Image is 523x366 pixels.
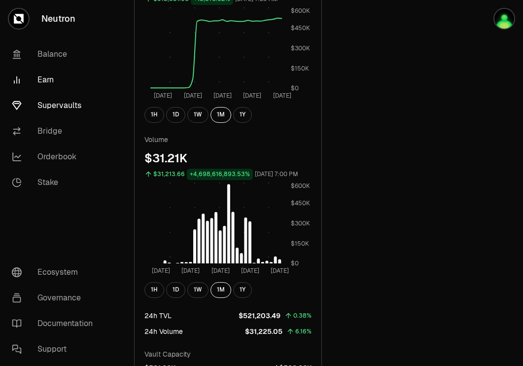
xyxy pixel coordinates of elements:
a: Supervaults [4,93,106,118]
tspan: [DATE] [243,91,261,99]
tspan: $450K [291,24,310,32]
tspan: $0 [291,259,299,267]
button: 1Y [233,107,252,123]
a: Orderbook [4,144,106,170]
a: Bridge [4,118,106,144]
tspan: $0 [291,84,299,92]
button: 1Y [233,282,252,298]
p: $521,203.49 [239,311,280,321]
tspan: $150K [291,239,309,247]
tspan: [DATE] [213,91,232,99]
button: 1D [166,107,185,123]
p: Vault Capacity [144,349,312,359]
a: Earn [4,67,106,93]
div: 6.16% [295,326,312,337]
tspan: [DATE] [211,266,230,274]
button: 1D [166,282,185,298]
a: Ecosystem [4,259,106,285]
tspan: [DATE] [271,266,289,274]
button: 1W [187,107,209,123]
div: $31.21K [144,150,312,166]
button: 1W [187,282,209,298]
tspan: [DATE] [152,266,170,274]
tspan: $150K [291,64,309,72]
a: Documentation [4,311,106,336]
tspan: $300K [291,219,310,227]
tspan: [DATE] [241,266,259,274]
div: +4,698,616,893.53% [187,169,253,180]
p: Volume [144,135,312,145]
tspan: [DATE] [154,91,172,99]
tspan: $600K [291,182,310,189]
img: Atom Staking [494,9,514,29]
div: [DATE] 7:00 PM [255,169,298,180]
div: 0.38% [293,310,312,322]
a: Balance [4,41,106,67]
div: $31,213.66 [153,169,185,180]
tspan: [DATE] [184,91,202,99]
button: 1H [144,107,164,123]
a: Stake [4,170,106,195]
tspan: [DATE] [273,91,291,99]
a: Governance [4,285,106,311]
tspan: $300K [291,44,310,52]
div: 24h TVL [144,311,172,321]
a: Support [4,336,106,362]
button: 1M [210,107,231,123]
tspan: [DATE] [181,266,200,274]
div: 24h Volume [144,327,183,336]
button: 1M [210,282,231,298]
tspan: $450K [291,199,310,207]
tspan: $600K [291,6,310,14]
p: $31,225.05 [245,327,282,336]
button: 1H [144,282,164,298]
